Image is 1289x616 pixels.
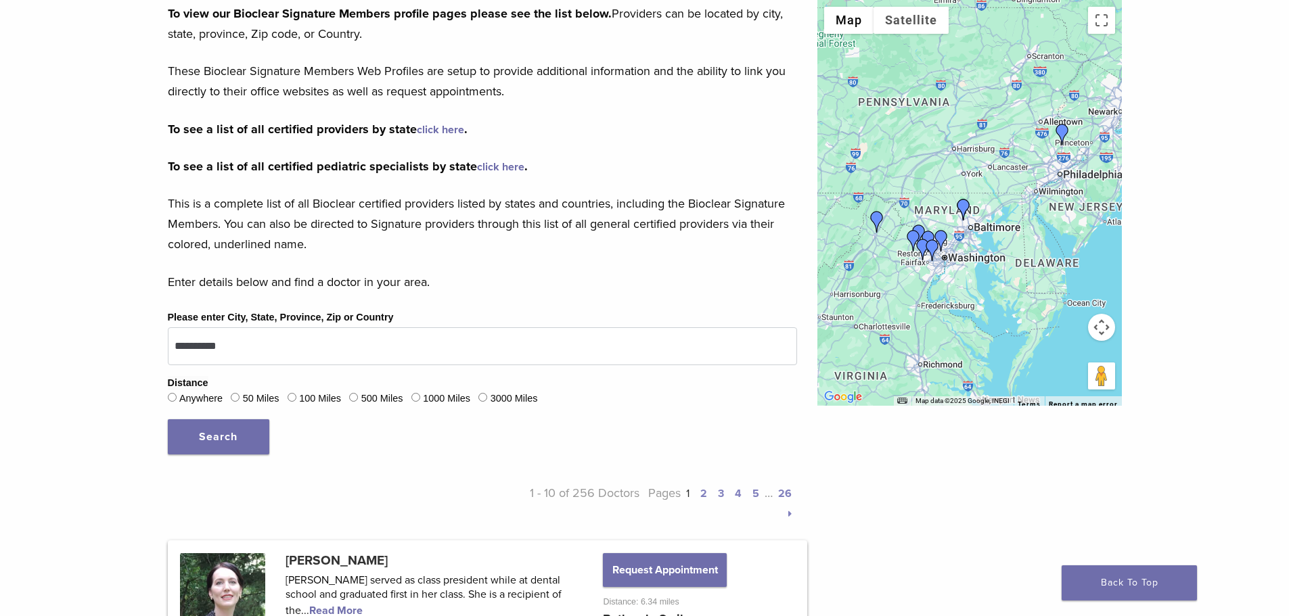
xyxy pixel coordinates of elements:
label: Please enter City, State, Province, Zip or Country [168,310,394,325]
div: Dr. Deborah Baker [866,211,888,233]
button: Map camera controls [1088,314,1115,341]
div: Dr. Rebecca Allen [953,199,974,220]
a: click here [477,160,524,174]
div: Dr. Shane Costa [903,230,924,252]
button: Show street map [824,7,874,34]
img: Google [821,388,865,406]
div: Dr. Iris Navabi [930,230,952,252]
a: 26 [778,487,792,500]
a: click here [417,123,464,137]
label: 1000 Miles [423,392,470,406]
label: 50 Miles [243,392,279,406]
a: Back To Top [1062,565,1197,600]
p: Pages [639,483,797,523]
p: These Bioclear Signature Members Web Profiles are setup to provide additional information and the... [168,61,797,101]
p: Enter details below and find a doctor in your area. [168,272,797,292]
span: Map data ©2025 Google, INEGI [915,397,1010,404]
p: Providers can be located by city, state, province, Zip code, or Country. [168,3,797,44]
p: 1 - 10 of 256 Doctors [482,483,640,523]
span: Search [199,430,238,444]
a: Open this area in Google Maps (opens a new window) [821,388,865,406]
button: Show satellite imagery [874,7,949,34]
strong: To see a list of all certified pediatric specialists by state . [168,159,528,174]
legend: Distance [168,376,208,391]
a: 2 [700,487,707,500]
a: 1 [686,487,689,500]
a: Terms [1018,400,1041,408]
label: 500 Miles [361,392,403,406]
div: Dr. Komal Karmacharya [912,239,934,260]
div: Dr. Robert Scarazzo [1051,124,1073,145]
a: 4 [735,487,742,500]
strong: To see a list of all certified providers by state . [168,122,468,137]
button: Keyboard shortcuts [897,396,907,406]
a: 3 [718,487,724,500]
span: … [765,485,773,500]
a: Report a map error [1049,400,1118,408]
div: Dr. Shane Costa [918,231,939,252]
label: Anywhere [179,392,223,406]
strong: To view our Bioclear Signature Members profile pages please see the list below. [168,6,612,21]
button: Request Appointment [603,553,726,587]
a: 5 [752,487,759,500]
button: Drag Pegman onto the map to open Street View [1088,362,1115,389]
p: This is a complete list of all Bioclear certified providers listed by states and countries, inclu... [168,193,797,254]
div: Dr. Maya Bachour [908,224,930,246]
label: 100 Miles [299,392,341,406]
div: Dr. Maribel Vann [922,239,943,261]
button: Search [168,419,269,454]
label: 3000 Miles [491,392,538,406]
button: Toggle fullscreen view [1088,7,1115,34]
